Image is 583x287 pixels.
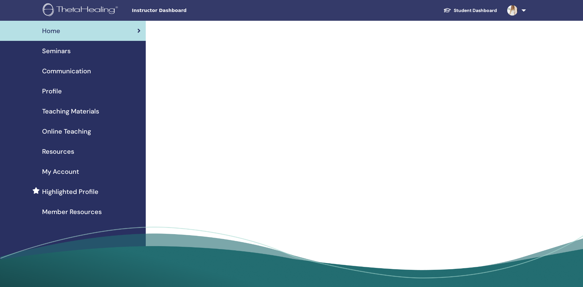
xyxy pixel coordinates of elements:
span: Online Teaching [42,126,91,136]
span: Instructor Dashboard [132,7,229,14]
img: logo.png [43,3,120,18]
span: Seminars [42,46,71,56]
a: Student Dashboard [438,5,502,17]
span: Resources [42,147,74,156]
img: default.jpg [507,5,518,16]
span: My Account [42,167,79,176]
span: Member Resources [42,207,102,217]
span: Communication [42,66,91,76]
span: Teaching Materials [42,106,99,116]
span: Highlighted Profile [42,187,98,197]
span: Profile [42,86,62,96]
span: Home [42,26,60,36]
img: graduation-cap-white.svg [443,7,451,13]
